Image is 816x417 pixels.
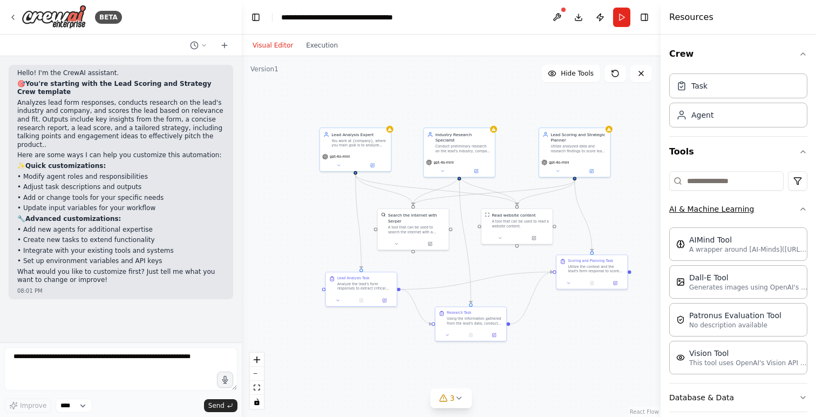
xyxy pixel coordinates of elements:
p: • Modify agent roles and responsibilities [17,173,225,181]
div: Lead Analysis Expert [331,132,387,138]
div: BETA [95,11,122,24]
p: A wrapper around [AI-Minds]([URL][DOMAIN_NAME]). Useful for when you need answers to questions fr... [689,245,808,254]
p: Here are some ways I can help you customize this automation: [17,151,225,160]
g: Edge from b9147602-40dc-4afe-ae4f-75aed73cb5d6 to 7d9d6927-5caa-4798-b660-0a8c68efe85c [510,269,553,327]
div: Lead Analysis Task [337,276,370,281]
div: ScrapeWebsiteToolRead website contentA tool that can be used to read a website content. [481,208,553,245]
button: Database & Data [669,384,807,412]
g: Edge from 14522d44-cf14-4517-a4a0-c5a12647f46c to b8f3d6b7-4798-4e83-a0b9-00bece09fdb7 [457,174,520,205]
g: Edge from 89b06761-059f-4533-bf9b-7df6b5e6dc26 to 73e1d804-0a64-44af-bdd8-b236b4a54fb0 [352,174,416,205]
button: Hide right sidebar [637,10,652,25]
button: Open in side panel [375,297,395,304]
p: • Update input variables for your workflow [17,204,225,213]
p: Analyzes lead form responses, conducts research on the lead's industry and company, and scores th... [17,99,225,150]
button: 3 [431,388,472,408]
div: Research TaskUsing the information gathered from the lead's data, conduct preliminary research on... [435,306,507,341]
div: Search the internet with Serper [388,212,445,224]
span: gpt-4o-mini [549,160,569,165]
img: AIMindTool [676,240,685,248]
g: Edge from 89b06761-059f-4533-bf9b-7df6b5e6dc26 to 38a434b5-a8ee-47bb-81e6-944f5a87230e [352,174,364,268]
img: PatronusEvalTool [676,315,685,324]
div: Agent [691,110,713,120]
button: No output available [459,332,483,339]
p: • Integrate with your existing tools and systems [17,247,225,255]
span: Improve [20,401,46,410]
g: Edge from 2b5b5285-4033-425c-8836-790a3dcb494f to 7d9d6927-5caa-4798-b660-0a8c68efe85c [572,180,595,251]
g: Edge from 38a434b5-a8ee-47bb-81e6-944f5a87230e to 7d9d6927-5caa-4798-b660-0a8c68efe85c [400,269,553,292]
p: No description available [689,321,781,329]
div: Lead Scoring and Strategic Planner [550,132,607,143]
g: Edge from 14522d44-cf14-4517-a4a0-c5a12647f46c to b9147602-40dc-4afe-ae4f-75aed73cb5d6 [457,174,474,303]
img: ScrapeWebsiteTool [485,212,490,217]
g: Edge from 89b06761-059f-4533-bf9b-7df6b5e6dc26 to b8f3d6b7-4798-4e83-a0b9-00bece09fdb7 [352,174,520,205]
g: Edge from 2b5b5285-4033-425c-8836-790a3dcb494f to 73e1d804-0a64-44af-bdd8-b236b4a54fb0 [410,180,577,205]
div: Research Task [447,311,471,315]
button: Tools [669,137,807,167]
div: 08:01 PM [17,287,225,295]
g: Edge from 38a434b5-a8ee-47bb-81e6-944f5a87230e to b9147602-40dc-4afe-ae4f-75aed73cb5d6 [400,286,432,327]
strong: Advanced customizations: [25,215,121,223]
div: A tool that can be used to search the internet with a search_query. Supports different search typ... [388,225,445,234]
button: fit view [250,381,264,395]
div: Lead Scoring and Strategic PlannerUtilize analyzed data and research findings to score leads and ... [539,127,611,177]
nav: breadcrumb [281,12,403,23]
p: Hello! I'm the CrewAI assistant. [17,69,225,78]
button: toggle interactivity [250,395,264,409]
div: Lead Analysis ExpertYou work at {company}, where you main goal is to analyze leads form responses... [319,127,392,172]
button: Open in side panel [414,240,446,247]
button: Open in side panel [606,280,625,287]
button: Improve [4,399,51,413]
button: Visual Editor [246,39,300,52]
span: Send [208,401,225,410]
button: Click to speak your automation idea [217,372,233,388]
div: Industry Research Specialist [436,132,492,143]
button: Hide Tools [541,65,600,82]
g: Edge from 2b5b5285-4033-425c-8836-790a3dcb494f to b8f3d6b7-4798-4e83-a0b9-00bece09fdb7 [514,180,578,205]
div: Vision Tool [689,348,808,359]
p: ✨ [17,162,225,171]
button: Open in side panel [356,162,389,169]
img: VisionTool [676,353,685,362]
div: Industry Research SpecialistConduct preliminary research on the lead's industry, company size, an... [423,127,495,177]
div: Conduct preliminary research on the lead's industry, company size, and AI use case to provide a s... [436,144,492,153]
button: Crew [669,39,807,69]
span: Hide Tools [561,69,594,78]
button: Execution [300,39,344,52]
div: Using the information gathered from the lead's data, conduct preliminary research on the lead's i... [447,317,503,326]
img: SerperDevTool [381,212,386,217]
p: • Add new agents for additional expertise [17,226,225,234]
p: What would you like to customize first? Just tell me what you want to change or improve! [17,268,225,285]
button: Hide left sidebar [248,10,263,25]
div: AIMind Tool [689,234,808,245]
h4: Resources [669,11,713,24]
p: • Set up environment variables and API keys [17,257,225,266]
button: Send [204,399,237,412]
div: A tool that can be used to read a website content. [492,219,549,228]
div: Lead Analysis TaskAnalyze the lead's form responses to extract critical information that might be... [325,272,398,307]
button: No output available [349,297,373,304]
p: • Adjust task descriptions and outputs [17,183,225,192]
span: gpt-4o-mini [330,154,350,159]
p: • Create new tasks to extend functionality [17,236,225,245]
div: Analyze the lead's form responses to extract critical information that might be useful for scorin... [337,281,393,291]
div: AI & Machine Learning [669,223,807,383]
button: zoom in [250,353,264,367]
div: Version 1 [250,65,278,73]
p: 🔧 [17,215,225,224]
button: No output available [580,280,604,287]
p: • Add or change tools for your specific needs [17,194,225,203]
p: 🎯 [17,80,225,97]
div: You work at {company}, where you main goal is to analyze leads form responses to extract essentia... [331,138,387,147]
div: Scoring and Planning Task [568,259,613,264]
p: Generates images using OpenAI's Dall-E model. [689,283,808,292]
strong: Quick customizations: [25,162,106,170]
div: SerperDevToolSearch the internet with SerperA tool that can be used to search the internet with a... [377,208,450,250]
strong: You're starting with the Lead Scoring and Strategy Crew template [17,80,212,96]
div: Scoring and Planning TaskUtilize the context and the lead's form response to score the lead. Cons... [556,254,628,290]
div: Utilize the context and the lead's form response to score the lead. Consider factors such as indu... [568,264,624,273]
button: zoom out [250,367,264,381]
p: This tool uses OpenAI's Vision API to describe the contents of an image. [689,359,808,367]
img: DallETool [676,278,685,286]
div: React Flow controls [250,353,264,409]
button: Open in side panel [484,332,504,339]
